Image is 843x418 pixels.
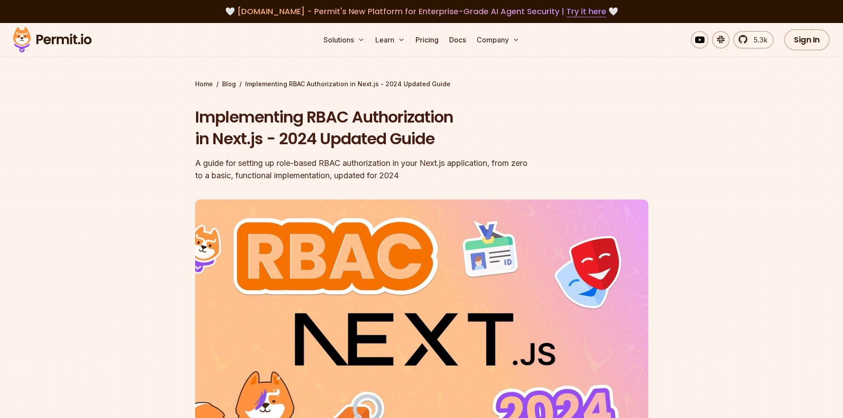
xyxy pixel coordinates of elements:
a: Home [195,80,213,88]
span: [DOMAIN_NAME] - Permit's New Platform for Enterprise-Grade AI Agent Security | [237,6,606,17]
a: Pricing [412,31,442,49]
div: A guide for setting up role-based RBAC authorization in your Next.js application, from zero to a ... [195,157,535,182]
a: 5.3k [733,31,774,49]
div: 🤍 🤍 [21,5,822,18]
button: Solutions [320,31,368,49]
div: / / [195,80,648,88]
button: Company [473,31,523,49]
span: 5.3k [748,35,767,45]
a: Blog [222,80,236,88]
h1: Implementing RBAC Authorization in Next.js - 2024 Updated Guide [195,106,535,150]
button: Learn [372,31,408,49]
a: Try it here [566,6,606,17]
a: Sign In [784,29,830,50]
a: Docs [446,31,470,49]
img: Permit logo [9,25,96,55]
